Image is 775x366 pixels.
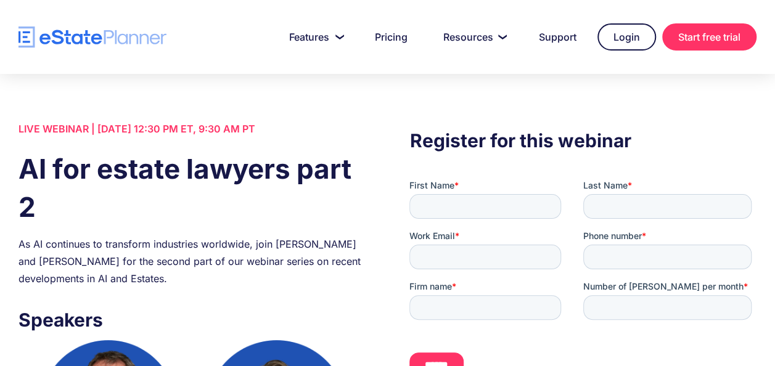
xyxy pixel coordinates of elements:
a: Pricing [360,25,422,49]
a: Support [524,25,591,49]
div: As AI continues to transform industries worldwide, join [PERSON_NAME] and [PERSON_NAME] for the s... [18,235,366,287]
div: LIVE WEBINAR | [DATE] 12:30 PM ET, 9:30 AM PT [18,120,366,137]
a: Login [597,23,656,51]
a: home [18,26,166,48]
h3: Register for this webinar [409,126,757,155]
a: Start free trial [662,23,757,51]
h3: Speakers [18,306,366,334]
h1: AI for estate lawyers part 2 [18,150,366,226]
a: Features [274,25,354,49]
a: Resources [429,25,518,49]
